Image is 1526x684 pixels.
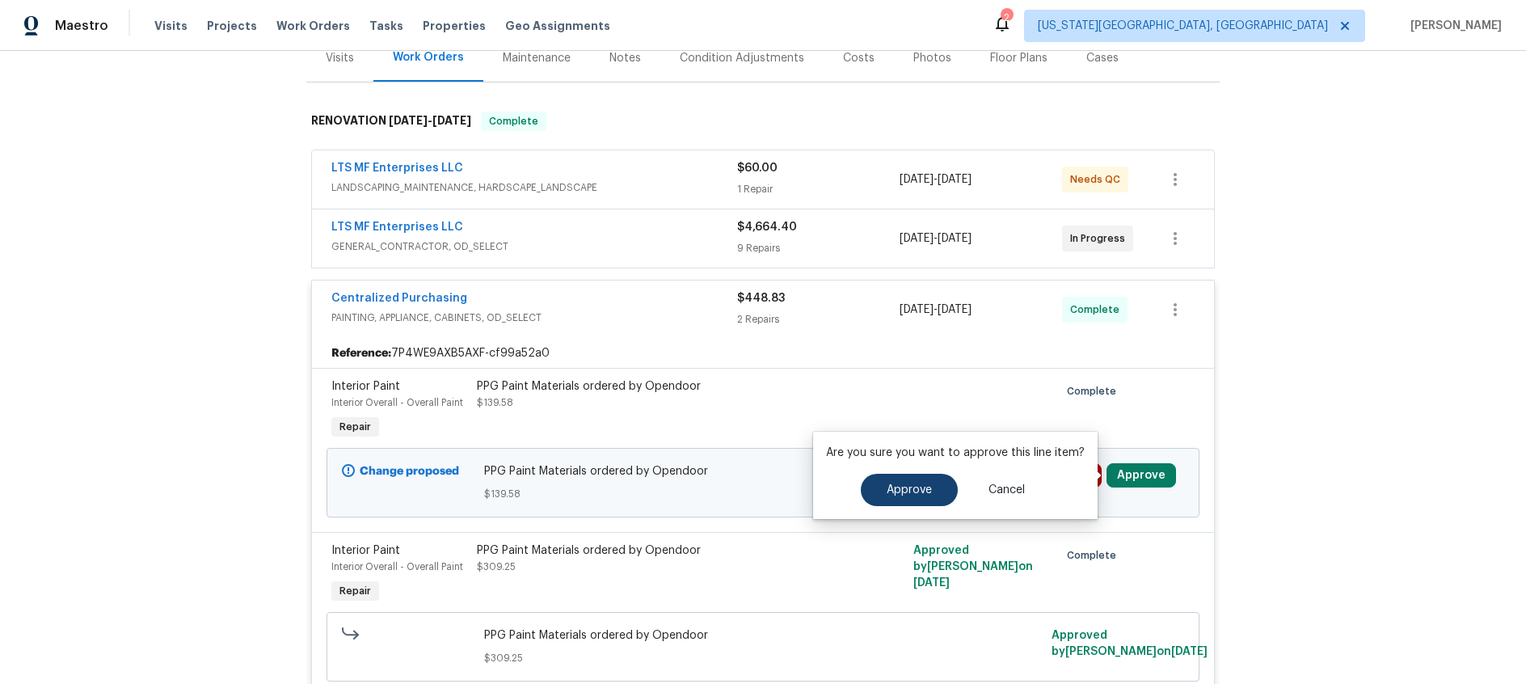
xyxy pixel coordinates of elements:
[331,239,737,255] span: GENERAL_CONTRACTOR, OD_SELECT
[311,112,471,131] h6: RENOVATION
[477,543,831,559] div: PPG Paint Materials ordered by Opendoor
[393,49,464,65] div: Work Orders
[1067,547,1123,564] span: Complete
[887,484,932,496] span: Approve
[900,171,972,188] span: -
[276,18,350,34] span: Work Orders
[389,115,428,126] span: [DATE]
[333,583,377,599] span: Repair
[843,50,875,66] div: Costs
[938,304,972,315] span: [DATE]
[861,474,958,506] button: Approve
[423,18,486,34] span: Properties
[331,310,737,326] span: PAINTING, APPLIANCE, CABINETS, OD_SELECT
[1086,50,1119,66] div: Cases
[609,50,641,66] div: Notes
[484,627,1043,644] span: PPG Paint Materials ordered by Opendoor
[331,179,737,196] span: LANDSCAPING_MAINTENANCE, HARDSCAPE_LANDSCAPE
[963,474,1051,506] button: Cancel
[1052,630,1208,657] span: Approved by [PERSON_NAME] on
[369,20,403,32] span: Tasks
[331,222,463,233] a: LTS MF Enterprises LLC
[326,50,354,66] div: Visits
[360,466,459,477] b: Change proposed
[1067,383,1123,399] span: Complete
[1070,171,1127,188] span: Needs QC
[737,311,900,327] div: 2 Repairs
[331,293,467,304] a: Centralized Purchasing
[389,115,471,126] span: -
[331,163,463,174] a: LTS MF Enterprises LLC
[1107,463,1176,488] button: Approve
[737,163,778,174] span: $60.00
[737,181,900,197] div: 1 Repair
[331,562,463,572] span: Interior Overall - Overall Paint
[913,50,951,66] div: Photos
[477,378,831,395] div: PPG Paint Materials ordered by Opendoor
[989,484,1025,496] span: Cancel
[154,18,188,34] span: Visits
[900,230,972,247] span: -
[484,463,1043,479] span: PPG Paint Materials ordered by Opendoor
[737,293,785,304] span: $448.83
[477,398,513,407] span: $139.58
[503,50,571,66] div: Maintenance
[680,50,804,66] div: Condition Adjustments
[333,419,377,435] span: Repair
[1070,230,1132,247] span: In Progress
[913,577,950,589] span: [DATE]
[1001,10,1012,26] div: 2
[1070,302,1126,318] span: Complete
[1404,18,1502,34] span: [PERSON_NAME]
[484,486,1043,502] span: $139.58
[505,18,610,34] span: Geo Assignments
[483,113,545,129] span: Complete
[990,50,1048,66] div: Floor Plans
[900,302,972,318] span: -
[331,345,391,361] b: Reference:
[913,545,1033,589] span: Approved by [PERSON_NAME] on
[1171,646,1208,657] span: [DATE]
[900,174,934,185] span: [DATE]
[55,18,108,34] span: Maestro
[312,339,1214,368] div: 7P4WE9AXB5AXF-cf99a52a0
[306,95,1220,147] div: RENOVATION [DATE]-[DATE]Complete
[938,233,972,244] span: [DATE]
[432,115,471,126] span: [DATE]
[900,304,934,315] span: [DATE]
[826,445,1085,461] p: Are you sure you want to approve this line item?
[484,650,1043,666] span: $309.25
[737,240,900,256] div: 9 Repairs
[477,562,516,572] span: $309.25
[737,222,797,233] span: $4,664.40
[938,174,972,185] span: [DATE]
[207,18,257,34] span: Projects
[1038,18,1328,34] span: [US_STATE][GEOGRAPHIC_DATA], [GEOGRAPHIC_DATA]
[331,398,463,407] span: Interior Overall - Overall Paint
[900,233,934,244] span: [DATE]
[331,381,400,392] span: Interior Paint
[331,545,400,556] span: Interior Paint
